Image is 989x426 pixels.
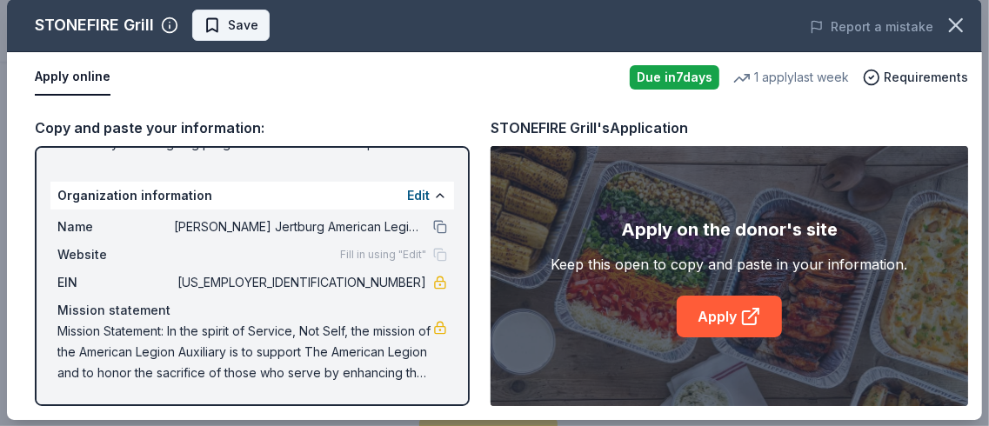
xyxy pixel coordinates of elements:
span: Mission Statement: In the spirit of Service, Not Self, the mission of the American Legion Auxilia... [57,321,433,383]
div: Keep this open to copy and paste in your information. [551,254,908,275]
span: Name [57,216,174,237]
span: Requirements [884,67,968,88]
button: Edit [407,185,430,206]
span: [US_EMPLOYER_IDENTIFICATION_NUMBER] [174,272,426,293]
button: Apply online [35,59,110,96]
div: STONEFIRE Grill's Application [491,116,688,139]
button: Save [192,10,270,41]
span: Fill in using "Edit" [340,248,426,262]
div: 1 apply last week [733,67,849,88]
span: [PERSON_NAME] Jertburg American Legion Auxiliary Unit 299 [174,216,426,237]
a: Apply [677,296,782,337]
span: Website [57,244,174,265]
div: Due in 7 days [630,65,719,90]
div: Copy and paste your information: [35,116,470,139]
div: Apply on the donor's site [621,216,838,243]
div: Mission statement [57,300,447,321]
span: EIN [57,272,174,293]
button: Report a mistake [810,17,933,37]
button: Requirements [863,67,968,88]
div: STONEFIRE Grill [35,11,154,39]
span: Save [228,15,258,36]
div: Organization information [50,182,454,210]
